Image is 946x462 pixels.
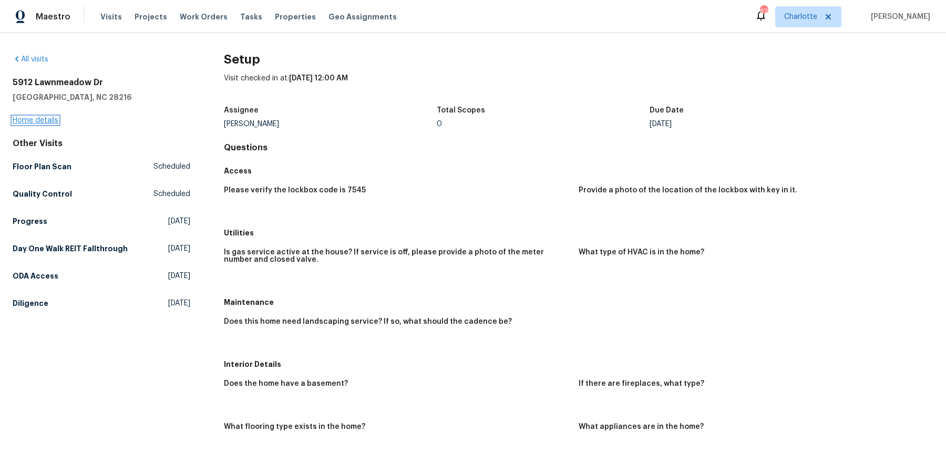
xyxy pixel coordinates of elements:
[168,271,190,281] span: [DATE]
[224,249,570,263] h5: Is gas service active at the house? If service is off, please provide a photo of the meter number...
[13,216,47,227] h5: Progress
[13,92,190,102] h5: [GEOGRAPHIC_DATA], NC 28216
[13,298,48,309] h5: Diligence
[13,189,72,199] h5: Quality Control
[224,228,933,238] h5: Utilities
[579,187,797,194] h5: Provide a photo of the location of the lockbox with key in it.
[579,249,704,256] h5: What type of HVAC is in the home?
[224,318,512,325] h5: Does this home need landscaping service? If so, what should the cadence be?
[13,157,190,176] a: Floor Plan ScanScheduled
[13,212,190,231] a: Progress[DATE]
[13,243,128,254] h5: Day One Walk REIT Fallthrough
[13,239,190,258] a: Day One Walk REIT Fallthrough[DATE]
[168,243,190,254] span: [DATE]
[784,12,817,22] span: Charlotte
[13,138,190,149] div: Other Visits
[135,12,167,22] span: Projects
[224,120,437,128] div: [PERSON_NAME]
[650,120,862,128] div: [DATE]
[579,380,704,387] h5: If there are fireplaces, what type?
[437,107,485,114] h5: Total Scopes
[224,73,933,100] div: Visit checked in at:
[224,359,933,369] h5: Interior Details
[224,423,365,430] h5: What flooring type exists in the home?
[13,56,48,63] a: All visits
[224,380,348,387] h5: Does the home have a basement?
[289,75,348,82] span: [DATE] 12:00 AM
[168,298,190,309] span: [DATE]
[224,297,933,307] h5: Maintenance
[760,6,767,17] div: 67
[328,12,397,22] span: Geo Assignments
[13,77,190,88] h2: 5912 Lawnmeadow Dr
[224,142,933,153] h4: Questions
[224,166,933,176] h5: Access
[13,184,190,203] a: Quality ControlScheduled
[224,107,259,114] h5: Assignee
[579,423,704,430] h5: What appliances are in the home?
[650,107,684,114] h5: Due Date
[13,271,58,281] h5: ODA Access
[13,161,71,172] h5: Floor Plan Scan
[13,294,190,313] a: Diligence[DATE]
[240,13,262,20] span: Tasks
[275,12,316,22] span: Properties
[153,189,190,199] span: Scheduled
[153,161,190,172] span: Scheduled
[224,54,933,65] h2: Setup
[13,117,58,124] a: Home details
[437,120,650,128] div: 0
[224,187,366,194] h5: Please verify the lockbox code is 7545
[867,12,930,22] span: [PERSON_NAME]
[13,266,190,285] a: ODA Access[DATE]
[100,12,122,22] span: Visits
[36,12,70,22] span: Maestro
[168,216,190,227] span: [DATE]
[180,12,228,22] span: Work Orders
